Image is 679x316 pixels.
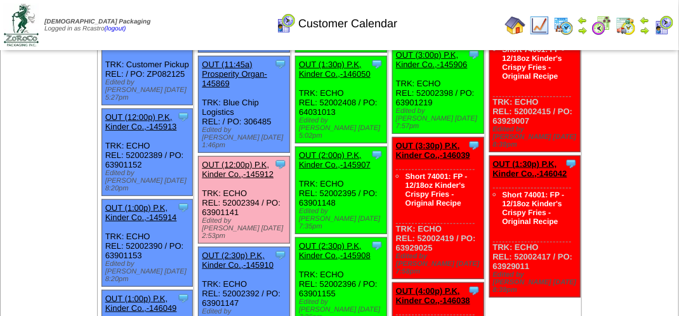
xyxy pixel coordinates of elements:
[177,292,190,305] img: Tooltip
[640,25,650,36] img: arrowright.gif
[199,56,290,153] div: TRK: Blue Chip Logistics REL: / PO: 306485
[299,117,386,140] div: Edited by [PERSON_NAME] [DATE] 5:02pm
[4,4,39,46] img: zoroco-logo-small.webp
[529,15,550,36] img: line_graph.gif
[392,138,484,279] div: TRK: ECHO REL: 52002419 / PO: 63929025
[299,241,371,260] a: OUT (2:30p) P.K, Kinder Co.,-145908
[553,15,574,36] img: calendarprod.gif
[105,79,193,102] div: Edited by [PERSON_NAME] [DATE] 5:27pm
[396,107,484,130] div: Edited by [PERSON_NAME] [DATE] 7:57pm
[177,201,190,214] img: Tooltip
[102,28,193,105] div: TRK: Customer Pickup REL: / PO: ZP082125
[493,159,567,178] a: OUT (1:30p) P.K, Kinder Co.,-146042
[177,110,190,123] img: Tooltip
[565,157,577,170] img: Tooltip
[493,126,581,148] div: Edited by [PERSON_NAME] [DATE] 8:39pm
[468,139,480,152] img: Tooltip
[202,217,289,240] div: Edited by [PERSON_NAME] [DATE] 2:53pm
[202,126,289,149] div: Edited by [PERSON_NAME] [DATE] 1:46pm
[274,249,287,261] img: Tooltip
[199,157,290,244] div: TRK: ECHO REL: 52002394 / PO: 63901141
[202,60,267,88] a: OUT (11:45a) Prosperity Organ-145869
[591,15,612,36] img: calendarblend.gif
[105,203,177,222] a: OUT (1:00p) P.K, Kinder Co.,-145914
[577,25,588,36] img: arrowright.gif
[489,156,581,298] div: TRK: ECHO REL: 52002417 / PO: 63929011
[396,253,484,275] div: Edited by [PERSON_NAME] [DATE] 7:58pm
[296,56,387,143] div: TRK: ECHO REL: 52002408 / PO: 64031013
[105,112,177,131] a: OUT (12:00p) P.K, Kinder Co.,-145913
[299,150,371,169] a: OUT (2:00p) P.K, Kinder Co.,-145907
[102,109,193,196] div: TRK: ECHO REL: 52002389 / PO: 63901152
[105,260,193,283] div: Edited by [PERSON_NAME] [DATE] 8:20pm
[299,207,386,230] div: Edited by [PERSON_NAME] [DATE] 7:35pm
[640,15,650,25] img: arrowleft.gif
[202,251,274,270] a: OUT (2:30p) P.K, Kinder Co.,-145910
[616,15,636,36] img: calendarinout.gif
[396,141,470,160] a: OUT (3:30p) P.K, Kinder Co.,-146039
[396,286,470,305] a: OUT (4:00p) P.K, Kinder Co.,-146038
[102,200,193,287] div: TRK: ECHO REL: 52002390 / PO: 63901153
[371,58,383,70] img: Tooltip
[654,15,674,36] img: calendarcustomer.gif
[105,294,177,313] a: OUT (1:00p) P.K, Kinder Co.,-146049
[468,284,480,297] img: Tooltip
[296,147,387,234] div: TRK: ECHO REL: 52002395 / PO: 63901148
[405,172,468,207] a: Short 74001: FP - 12/18oz Kinder's Crispy Fries - Original Recipe
[44,18,150,32] span: Logged in as Rcastro
[105,25,126,32] a: (logout)
[299,60,371,79] a: OUT (1:30p) P.K, Kinder Co.,-146050
[489,11,581,152] div: TRK: ECHO REL: 52002415 / PO: 63929007
[275,13,296,34] img: calendarcustomer.gif
[371,239,383,252] img: Tooltip
[274,158,287,171] img: Tooltip
[274,58,287,70] img: Tooltip
[371,148,383,161] img: Tooltip
[298,17,397,30] span: Customer Calendar
[105,169,193,192] div: Edited by [PERSON_NAME] [DATE] 8:20pm
[503,45,565,81] a: Short 74001: FP - 12/18oz Kinder's Crispy Fries - Original Recipe
[503,190,565,226] a: Short 74001: FP - 12/18oz Kinder's Crispy Fries - Original Recipe
[493,271,581,294] div: Edited by [PERSON_NAME] [DATE] 8:39pm
[44,18,150,25] span: [DEMOGRAPHIC_DATA] Packaging
[202,160,274,179] a: OUT (12:00p) P.K, Kinder Co.,-145912
[396,50,468,69] a: OUT (3:00p) P.K, Kinder Co.,-145906
[577,15,588,25] img: arrowleft.gif
[392,47,484,134] div: TRK: ECHO REL: 52002398 / PO: 63901219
